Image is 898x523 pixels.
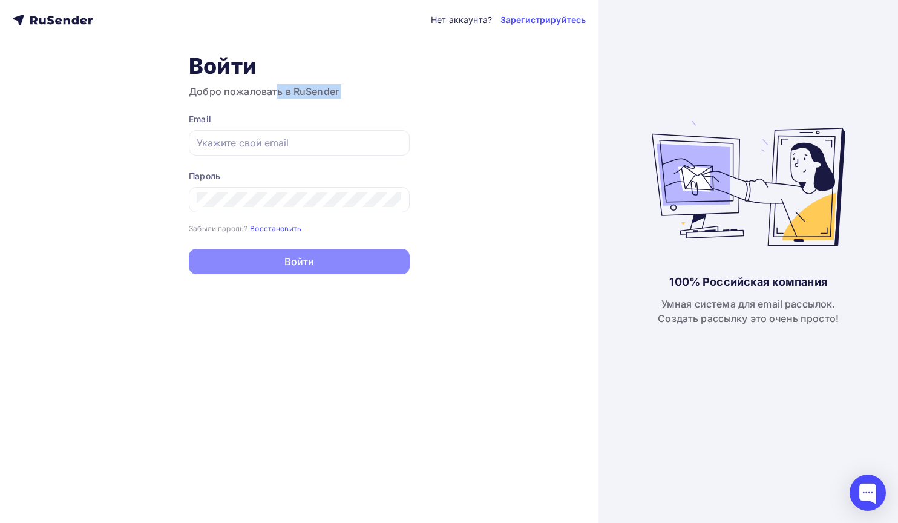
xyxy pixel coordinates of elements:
[669,275,827,289] div: 100% Российская компания
[189,224,247,233] small: Забыли пароль?
[658,297,839,326] div: Умная система для email рассылок. Создать рассылку это очень просто!
[189,53,410,79] h1: Войти
[189,113,410,125] div: Email
[189,84,410,99] h3: Добро пожаловать в RuSender
[500,14,586,26] a: Зарегистрируйтесь
[250,223,301,233] a: Восстановить
[197,136,402,150] input: Укажите свой email
[189,249,410,274] button: Войти
[189,170,410,182] div: Пароль
[250,224,301,233] small: Восстановить
[431,14,492,26] div: Нет аккаунта?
